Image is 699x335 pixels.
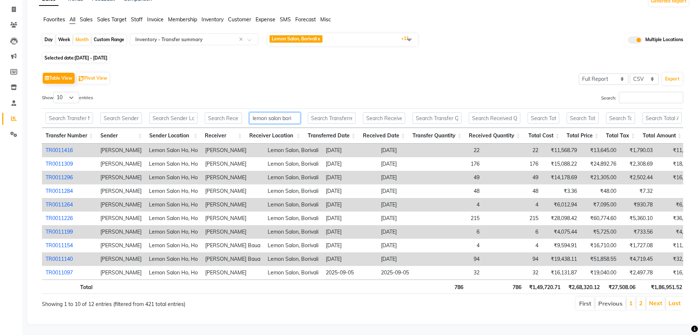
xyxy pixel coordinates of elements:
td: Lemon Salon, Borivali [264,171,322,184]
td: 94 [483,252,542,266]
span: Sales Target [97,16,126,23]
td: ₹21,305.00 [581,171,620,184]
td: Lemon Salon Ho, Ho [145,184,202,198]
td: ₹4,719.45 [620,252,656,266]
a: TR0011309 [46,161,73,167]
td: ₹3.36 [542,184,581,198]
td: [PERSON_NAME] [97,252,145,266]
td: Lemon Salon, Borivali [264,266,322,280]
td: ₹4,075.44 [542,225,581,239]
td: ₹15,088.22 [542,157,581,171]
td: ₹9,594.91 [542,239,581,252]
th: Total [42,280,96,294]
td: Lemon Salon Ho, Ho [145,171,202,184]
select: Showentries [53,92,79,103]
td: 22 [483,144,542,157]
td: [DATE] [322,184,377,198]
button: Table View [43,73,75,84]
div: Showing 1 to 10 of 12 entries (filtered from 421 total entries) [42,296,303,308]
td: [DATE] [377,252,427,266]
th: Sender: activate to sort column ascending [97,128,146,144]
td: [PERSON_NAME] [97,198,145,212]
td: 215 [427,212,483,225]
span: Membership [168,16,197,23]
td: [PERSON_NAME] [97,157,145,171]
a: TR0011097 [46,269,73,276]
td: [PERSON_NAME] [97,212,145,225]
input: Search Total Amount [642,112,682,124]
input: Search Sender [100,112,142,124]
span: +11 [401,36,414,41]
td: Lemon Salon, Borivali [264,144,322,157]
span: Selected date: [43,53,109,62]
input: Search Total Cost [528,112,559,124]
td: [DATE] [322,225,377,239]
td: ₹2,497.78 [620,266,656,280]
span: [DATE] - [DATE] [75,55,107,61]
td: [DATE] [377,144,427,157]
td: ₹28,098.42 [542,212,581,225]
td: Lemon Salon, Borivali [264,252,322,266]
input: Search Transferred Date [308,112,356,124]
td: Lemon Salon Ho, Ho [145,239,202,252]
td: [DATE] [377,157,427,171]
span: All [69,16,75,23]
th: Received Quantity: activate to sort column ascending [465,128,524,144]
td: Lemon Salon, Borivali [264,198,322,212]
td: 6 [427,225,483,239]
input: Search Transfer Quantity [413,112,461,124]
span: Customer [228,16,251,23]
td: 6 [483,225,542,239]
input: Search Total Price [567,112,599,124]
span: Multiple Locations [645,36,683,44]
a: Next [649,299,662,307]
input: Search Total Tax [606,112,635,124]
img: pivot.png [79,76,84,82]
td: 176 [483,157,542,171]
td: [PERSON_NAME] [202,144,264,157]
span: Forecast [295,16,316,23]
td: [PERSON_NAME] [97,239,145,252]
td: 2025-09-05 [377,266,427,280]
a: Last [668,299,681,307]
td: ₹5,725.00 [581,225,620,239]
span: Staff [131,16,143,23]
td: 49 [483,171,542,184]
a: TR0011296 [46,174,73,181]
td: Lemon Salon Ho, Ho [145,157,202,171]
td: [PERSON_NAME] [97,171,145,184]
a: TR0011199 [46,228,73,235]
a: TR0011140 [46,256,73,262]
td: ₹24,892.76 [581,157,620,171]
span: Invoice [147,16,164,23]
label: Show entries [42,92,93,103]
td: ₹16,131.87 [542,266,581,280]
td: 176 [427,157,483,171]
td: [PERSON_NAME] [202,171,264,184]
td: [DATE] [377,239,427,252]
td: ₹48.00 [581,184,620,198]
span: Clear all [239,36,245,43]
th: ₹27,508.06 [603,280,639,294]
td: [DATE] [377,225,427,239]
th: Total Amount: activate to sort column ascending [639,128,685,144]
td: Lemon Salon, Borivali [264,157,322,171]
td: 4 [427,239,483,252]
td: ₹733.56 [620,225,656,239]
input: Search Sender Location [149,112,197,124]
th: Receiver Location: activate to sort column ascending [246,128,304,144]
td: [PERSON_NAME] Baua [202,239,264,252]
td: ₹6,012.94 [542,198,581,212]
th: Total Price: activate to sort column ascending [563,128,602,144]
input: Search Received Quantity [469,112,520,124]
th: Total Cost: activate to sort column ascending [524,128,563,144]
td: [PERSON_NAME] [202,225,264,239]
td: ₹19,040.00 [581,266,620,280]
label: Search: [601,92,683,103]
td: [PERSON_NAME] [202,157,264,171]
td: Lemon Salon Ho, Ho [145,212,202,225]
td: [PERSON_NAME] Baua [202,252,264,266]
td: 48 [427,184,483,198]
th: Transfer Quantity: activate to sort column ascending [409,128,465,144]
td: Lemon Salon, Borivali [264,212,322,225]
